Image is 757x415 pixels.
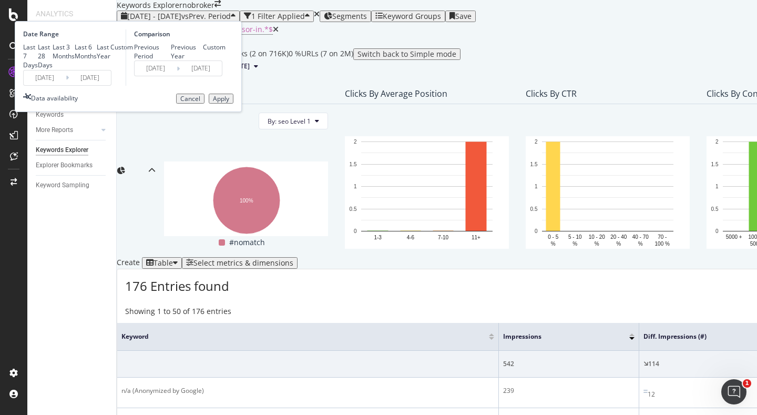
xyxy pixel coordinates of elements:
text: 7-10 [438,235,448,240]
button: Keyword Groups [371,11,445,22]
text: 1.5 [530,161,538,167]
a: Keyword Sampling [36,180,109,191]
text: 1 [715,184,719,189]
div: 542 [503,359,635,369]
div: Last 7 Days [23,43,38,69]
text: 0.5 [711,206,719,212]
text: 0 [535,228,538,234]
text: % [572,241,577,247]
span: 176 Entries found [125,277,229,295]
button: [DATE] - [DATE]vsPrev. Period [117,11,240,22]
span: 1 [743,379,751,388]
text: 2 [715,139,719,145]
text: 4-6 [407,235,415,240]
text: 5 - 10 [568,234,582,240]
text: % [595,241,599,247]
div: Custom [110,43,133,52]
div: 12 [648,390,655,399]
iframe: Intercom live chat [721,379,746,404]
text: 0.5 [350,206,357,212]
div: Explorer Bookmarks [36,160,93,171]
div: Last 3 Months [53,43,75,60]
div: 114 [648,359,659,369]
div: Create [117,257,182,269]
span: Impressions [503,332,613,341]
text: 10 - 20 [589,234,606,240]
text: 20 - 40 [610,234,627,240]
text: 2 [535,139,538,145]
div: Comparison [134,29,226,38]
text: % [638,241,643,247]
div: Top Charts [125,83,148,257]
div: Cancel [180,95,200,103]
text: 70 - [658,234,667,240]
div: Last 6 Months [75,43,97,60]
a: Explorer Bookmarks [36,160,109,171]
div: Showing 1 to 50 of 176 entries [125,306,231,318]
div: Data availability [31,94,78,103]
div: Keywords [36,109,64,120]
text: 1 [354,184,357,189]
div: RealKeywords [36,19,108,31]
div: Last 28 Days [38,43,53,69]
div: Clicks By CTR [526,88,577,99]
text: 2 [354,139,357,145]
div: 1 Filter Applied [251,12,305,21]
div: Clicks By Average Position [345,88,447,99]
div: 0 % Clicks ( 2 on 716K ) [215,48,289,60]
button: [DATE] [225,60,262,73]
span: [DATE] - [DATE] [127,11,181,21]
input: Start Date [24,70,66,85]
button: Select metrics & dimensions [182,257,298,269]
text: 1 [535,184,538,189]
input: Start Date [135,61,177,76]
button: Apply [209,94,233,104]
text: 0.5 [530,206,538,212]
text: 1.5 [711,161,719,167]
div: times [314,11,320,18]
svg: A chart. [526,136,690,249]
div: Previous Period [134,43,171,60]
div: Switch back to Simple mode [357,50,456,58]
text: 1.5 [350,161,357,167]
text: 5000 + [726,234,742,240]
span: Segments [332,11,367,21]
div: Custom [203,43,226,52]
text: % [551,241,556,247]
div: n/a (Anonymized by Google) [121,386,494,396]
div: Keyword Groups [383,12,441,21]
input: End Date [69,70,111,85]
a: Keywords [36,109,109,120]
text: 100 % [655,241,670,247]
button: Cancel [176,94,204,104]
a: More Reports [36,125,98,136]
text: 0 - 5 [548,234,558,240]
svg: A chart. [164,161,328,236]
text: 0 [715,228,719,234]
div: Last Year [97,43,110,60]
div: Date Range [23,29,123,38]
button: 1 Filter Applied [240,11,314,22]
button: Segments [320,11,371,22]
span: #nomatch [229,236,265,249]
div: Apply [213,95,229,103]
input: End Date [180,61,222,76]
text: 11+ [472,235,480,240]
svg: A chart. [345,136,509,249]
div: Select metrics & dimensions [193,259,293,267]
div: 239 [503,386,635,396]
div: 0 % URLs ( 7 on 2M ) [289,48,353,60]
a: Keywords Explorer [36,145,109,156]
div: More Reports [36,125,73,136]
span: Keyword [121,332,473,341]
div: Analytics [36,8,108,19]
text: 0 [354,228,357,234]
